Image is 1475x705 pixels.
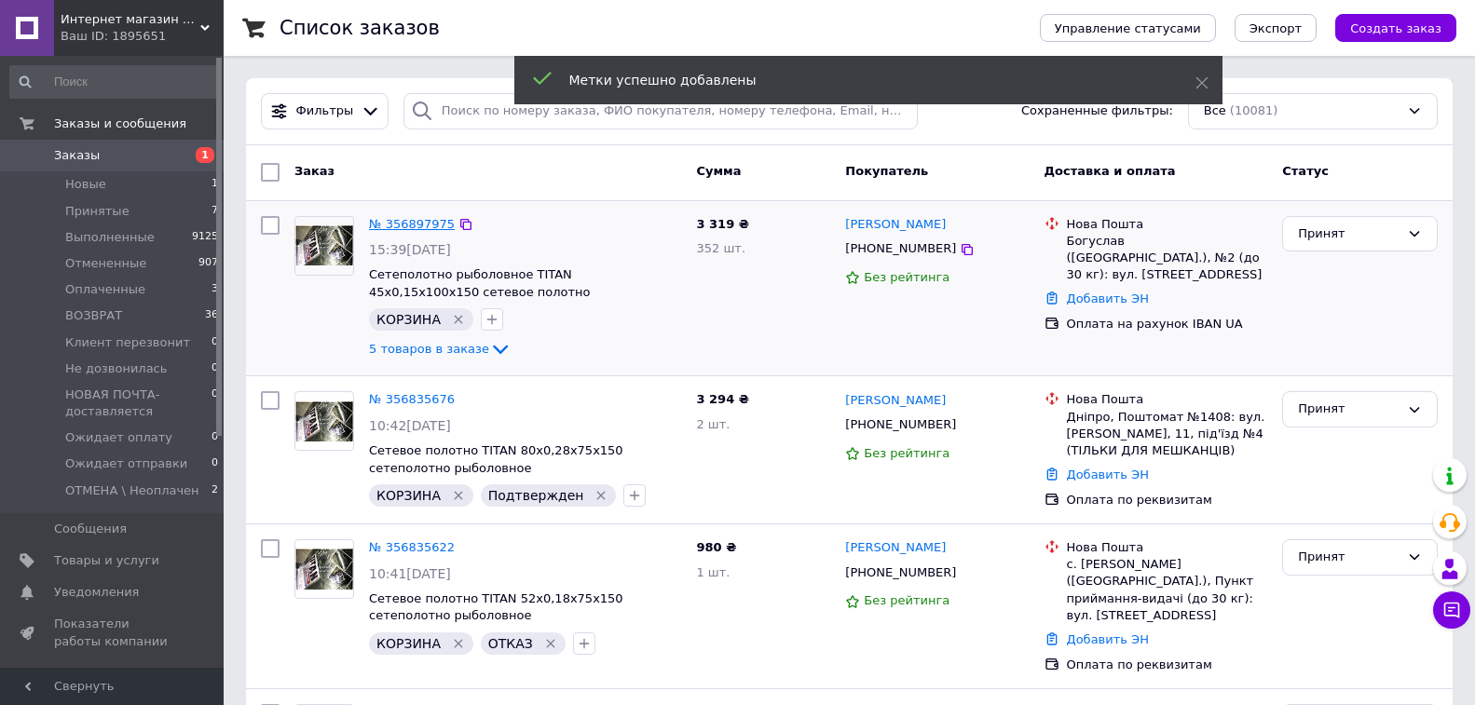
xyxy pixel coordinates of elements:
[54,552,159,569] span: Товары и услуги
[192,229,218,246] span: 9125
[696,417,730,431] span: 2 шт.
[369,217,455,231] a: № 356897975
[198,255,218,272] span: 907
[212,203,218,220] span: 7
[1204,102,1226,120] span: Все
[1067,539,1268,556] div: Нова Пошта
[1067,657,1268,673] div: Оплата по реквизитам
[369,591,623,623] a: Сетевое полотно TITAN 52х0,18х75х150 сетеполотно рыболовное
[212,482,218,499] span: 2
[295,225,353,265] img: Фото товару
[543,636,558,651] svg: Удалить метку
[65,386,212,420] span: НОВАЯ ПОЧТА-доставляется
[696,217,748,231] span: 3 319 ₴
[451,636,466,651] svg: Удалить метку
[212,334,218,351] span: 0
[61,11,200,28] span: Интернет магазин «АрмСет»
[294,164,335,178] span: Заказ
[845,241,956,255] span: [PHONE_NUMBER]
[65,429,172,446] span: Ожидает оплату
[212,281,218,298] span: 3
[61,28,224,45] div: Ваш ID: 1895651
[294,216,354,276] a: Фото товару
[54,665,172,698] span: Панель управления
[280,17,440,39] h1: Список заказов
[54,115,186,132] span: Заказы и сообщения
[1298,548,1400,567] div: Принят
[369,392,455,406] a: № 356835676
[1067,468,1149,481] a: Добавить ЭН
[569,71,1149,89] div: Метки успешно добавлены
[295,549,353,589] img: Фото товару
[696,241,745,255] span: 352 шт.
[1067,391,1268,408] div: Нова Пошта
[1067,233,1268,284] div: Богуслав ([GEOGRAPHIC_DATA].), №2 (до 30 кг): вул. [STREET_ADDRESS]
[845,565,956,579] span: [PHONE_NUMBER]
[845,539,946,557] a: [PERSON_NAME]
[1067,632,1149,646] a: Добавить ЭН
[65,455,187,472] span: Ожидает отправки
[1317,20,1456,34] a: Создать заказ
[369,242,451,257] span: 15:39[DATE]
[488,488,584,503] span: Подтвержден
[296,102,354,120] span: Фильтры
[864,270,949,284] span: Без рейтинга
[845,417,956,431] span: [PHONE_NUMBER]
[1298,400,1400,419] div: Принят
[294,539,354,599] a: Фото товару
[369,443,623,475] a: Сетевое полотно TITAN 80х0,28х75х150 сетеполотно рыболовное
[1230,103,1278,117] span: (10081)
[369,267,591,299] a: Сетеполотно рыболовное TITAN 45х0,15х100х150 сетевое полотно
[864,446,949,460] span: Без рейтинга
[369,342,512,356] a: 5 товаров в заказе
[196,147,214,163] span: 1
[1282,164,1329,178] span: Статус
[369,418,451,433] span: 10:42[DATE]
[1067,291,1149,305] a: Добавить ЭН
[65,255,146,272] span: Отмененные
[488,636,533,651] span: ОТКАЗ
[845,392,946,410] a: [PERSON_NAME]
[54,521,127,537] span: Сообщения
[451,488,466,503] svg: Удалить метку
[212,429,218,446] span: 0
[65,360,167,377] span: Не дозвонилась
[369,540,455,554] a: № 356835622
[54,147,100,164] span: Заказы
[212,176,218,193] span: 1
[369,566,451,581] span: 10:41[DATE]
[212,386,218,420] span: 0
[65,281,145,298] span: Оплаченные
[845,216,946,234] a: [PERSON_NAME]
[696,164,741,178] span: Сумма
[864,593,949,607] span: Без рейтинга
[369,342,489,356] span: 5 товаров в заказе
[65,334,190,351] span: Клиент перезвонит
[696,392,748,406] span: 3 294 ₴
[1045,164,1176,178] span: Доставка и оплата
[65,482,199,499] span: ОТМЕНА \ Неоплачен
[403,93,918,129] input: Поиск по номеру заказа, ФИО покупателя, номеру телефона, Email, номеру накладной
[1067,316,1268,332] div: Оплата на рахунок IBAN UA
[1350,21,1441,35] span: Создать заказ
[1067,216,1268,233] div: Нова Пошта
[65,176,106,193] span: Новые
[376,488,441,503] span: КОРЗИНА
[1433,591,1470,629] button: Чат с покупателем
[54,584,139,601] span: Уведомления
[212,455,218,472] span: 0
[54,616,172,649] span: Показатели работы компании
[205,307,218,324] span: 36
[1298,224,1400,244] div: Принят
[65,307,122,324] span: ВОЗВРАТ
[295,401,353,441] img: Фото товару
[376,312,441,327] span: КОРЗИНА
[1335,14,1456,42] button: Создать заказ
[1067,492,1268,508] div: Оплата по реквизитам
[1040,14,1216,42] button: Управление статусами
[451,312,466,327] svg: Удалить метку
[1021,102,1173,120] span: Сохраненные фильтры:
[845,164,928,178] span: Покупатель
